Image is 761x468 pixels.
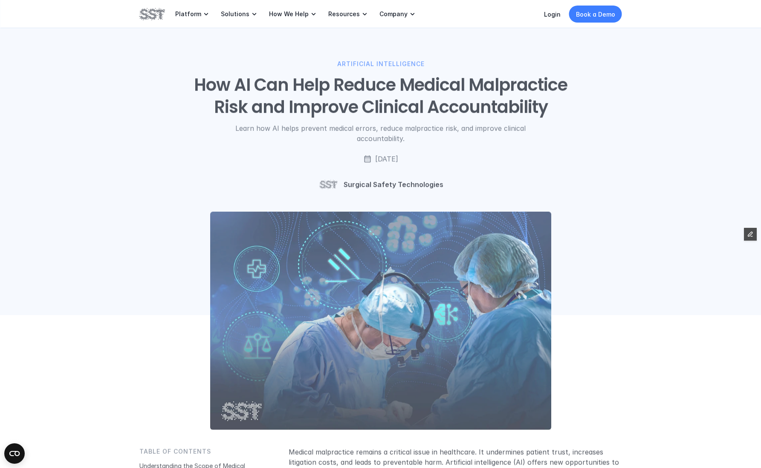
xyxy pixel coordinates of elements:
[318,175,339,195] img: SST logo
[337,59,424,69] p: ARTIFICIAL INTELLIGENCE
[139,447,211,457] p: Table of Contents
[188,74,574,118] h1: How AI Can Help Reduce Medical Malpractice Risk and Improve Clinical Accountability
[210,212,551,430] img: Two clinicians in an operating room, looking down at table
[344,180,443,189] p: Surgical Safety Technologies
[576,10,615,19] p: Book a Demo
[744,228,757,241] button: Edit Framer Content
[139,7,165,21] img: SST logo
[4,443,25,464] button: Open CMP widget
[269,10,309,18] p: How We Help
[544,11,561,18] a: Login
[328,10,360,18] p: Resources
[379,10,408,18] p: Company
[375,154,398,164] p: [DATE]
[211,123,549,144] p: Learn how AI helps prevent medical errors, reduce malpractice risk, and improve clinical accounta...
[175,10,201,18] p: Platform
[221,10,249,18] p: Solutions
[569,6,622,23] a: Book a Demo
